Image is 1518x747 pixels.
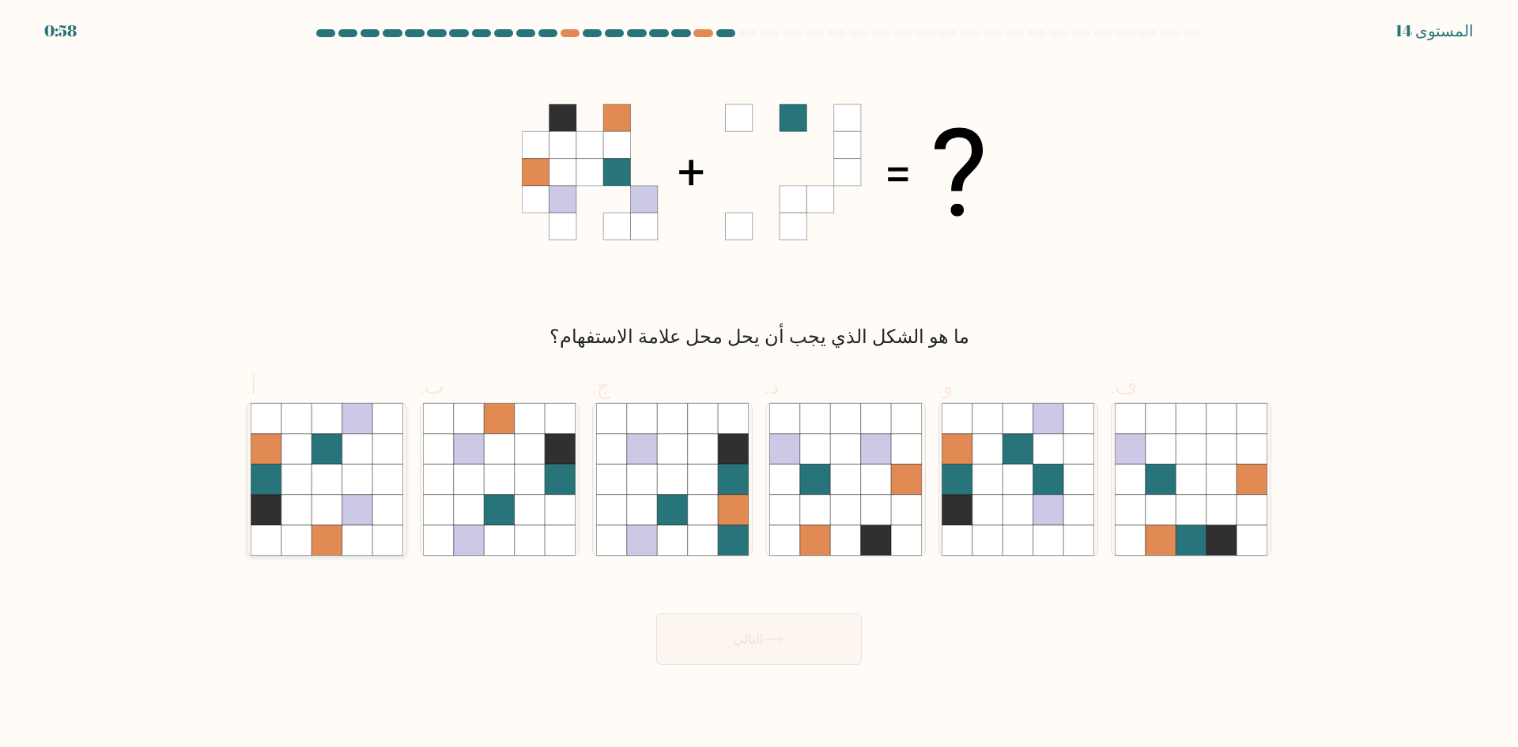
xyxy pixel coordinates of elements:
font: د. [765,371,779,402]
font: ب. [420,371,444,402]
font: ف. [1111,371,1138,402]
font: ج. [592,371,610,402]
font: ما هو الشكل الذي يجب أن يحل محل علامة الاستفهام؟ [549,323,969,349]
font: 0:58 [44,20,77,41]
font: المستوى 14 [1395,20,1474,41]
font: التالي [734,630,763,648]
font: و. [938,371,953,402]
button: التالي [656,613,862,665]
font: أ. [247,371,257,402]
